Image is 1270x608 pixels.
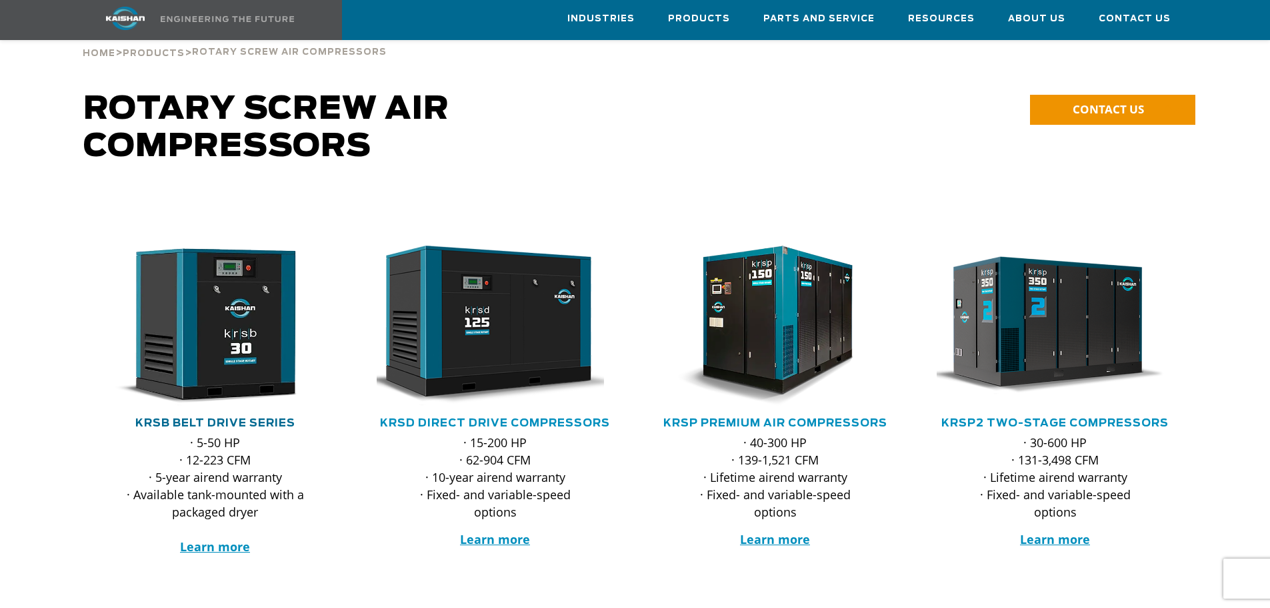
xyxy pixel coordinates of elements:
[460,531,530,547] a: Learn more
[123,49,185,58] span: Products
[380,418,610,428] a: KRSD Direct Drive Compressors
[963,434,1147,521] p: · 30-600 HP · 131-3,498 CFM · Lifetime airend warranty · Fixed- and variable-speed options
[161,16,294,22] img: Engineering the future
[1008,11,1065,27] span: About Us
[123,47,185,59] a: Products
[83,93,449,163] span: Rotary Screw Air Compressors
[763,1,875,37] a: Parts and Service
[180,539,250,555] a: Learn more
[192,48,387,57] span: Rotary Screw Air Compressors
[668,11,730,27] span: Products
[75,7,175,30] img: kaishan logo
[647,246,884,406] img: krsp150
[367,246,604,406] img: krsd125
[123,434,307,555] p: · 5-50 HP · 12-223 CFM · 5-year airend warranty · Available tank-mounted with a packaged dryer
[83,47,115,59] a: Home
[1099,11,1171,27] span: Contact Us
[135,418,295,428] a: KRSB Belt Drive Series
[567,11,635,27] span: Industries
[663,418,887,428] a: KRSP Premium Air Compressors
[1030,95,1195,125] a: CONTACT US
[87,246,324,406] img: krsb30
[403,434,587,521] p: · 15-200 HP · 62-904 CFM · 10-year airend warranty · Fixed- and variable-speed options
[1008,1,1065,37] a: About Us
[937,246,1174,406] div: krsp350
[1099,1,1171,37] a: Contact Us
[740,531,810,547] a: Learn more
[763,11,875,27] span: Parts and Service
[1073,101,1144,117] span: CONTACT US
[908,11,975,27] span: Resources
[908,1,975,37] a: Resources
[1020,531,1090,547] a: Learn more
[683,434,867,521] p: · 40-300 HP · 139-1,521 CFM · Lifetime airend warranty · Fixed- and variable-speed options
[941,418,1169,428] a: KRSP2 Two-Stage Compressors
[927,246,1164,406] img: krsp350
[83,49,115,58] span: Home
[97,246,334,406] div: krsb30
[657,246,894,406] div: krsp150
[377,246,614,406] div: krsd125
[567,1,635,37] a: Industries
[668,1,730,37] a: Products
